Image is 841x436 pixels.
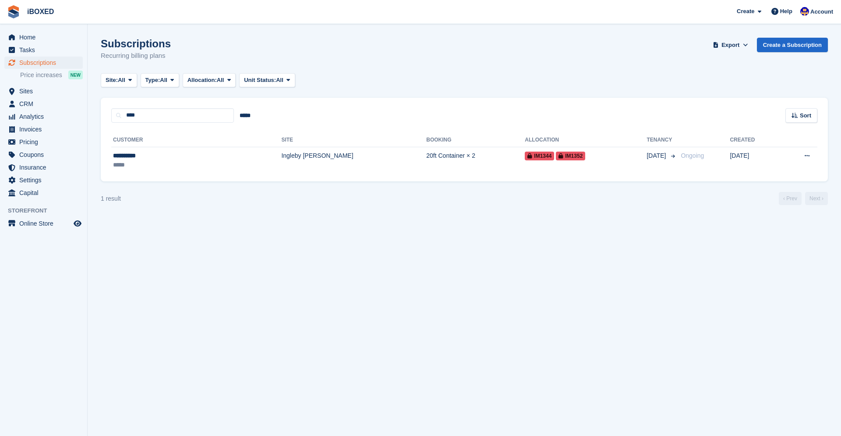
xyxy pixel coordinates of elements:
[525,152,554,160] span: IM1344
[777,192,830,205] nav: Page
[426,133,525,147] th: Booking
[800,7,809,16] img: Noor Rashid
[106,76,118,85] span: Site:
[4,149,83,161] a: menu
[281,133,426,147] th: Site
[810,7,833,16] span: Account
[4,161,83,174] a: menu
[4,174,83,186] a: menu
[4,217,83,230] a: menu
[4,110,83,123] a: menu
[19,217,72,230] span: Online Store
[721,41,739,50] span: Export
[4,123,83,135] a: menu
[19,149,72,161] span: Coupons
[4,136,83,148] a: menu
[426,147,525,174] td: 20ft Container × 2
[111,133,281,147] th: Customer
[730,133,780,147] th: Created
[7,5,20,18] img: stora-icon-8386f47178a22dfd0bd8f6a31ec36ba5ce8667c1dd55bd0f319d3a0aa187defe.svg
[72,218,83,229] a: Preview store
[183,73,236,88] button: Allocation: All
[217,76,224,85] span: All
[68,71,83,79] div: NEW
[20,71,62,79] span: Price increases
[711,38,750,52] button: Export
[24,4,57,19] a: iBOXED
[4,44,83,56] a: menu
[4,98,83,110] a: menu
[681,152,704,159] span: Ongoing
[101,51,171,61] p: Recurring billing plans
[737,7,754,16] span: Create
[118,76,125,85] span: All
[19,136,72,148] span: Pricing
[141,73,179,88] button: Type: All
[19,57,72,69] span: Subscriptions
[556,152,585,160] span: IM1352
[187,76,217,85] span: Allocation:
[647,133,677,147] th: Tenancy
[19,31,72,43] span: Home
[779,192,802,205] a: Previous
[805,192,828,205] a: Next
[239,73,295,88] button: Unit Status: All
[800,111,811,120] span: Sort
[4,57,83,69] a: menu
[20,70,83,80] a: Price increases NEW
[19,174,72,186] span: Settings
[525,133,647,147] th: Allocation
[8,206,87,215] span: Storefront
[19,110,72,123] span: Analytics
[19,187,72,199] span: Capital
[19,85,72,97] span: Sites
[19,44,72,56] span: Tasks
[19,161,72,174] span: Insurance
[101,73,137,88] button: Site: All
[145,76,160,85] span: Type:
[101,38,171,50] h1: Subscriptions
[4,31,83,43] a: menu
[4,85,83,97] a: menu
[647,151,668,160] span: [DATE]
[19,123,72,135] span: Invoices
[244,76,276,85] span: Unit Status:
[276,76,283,85] span: All
[101,194,121,203] div: 1 result
[281,147,426,174] td: Ingleby [PERSON_NAME]
[730,147,780,174] td: [DATE]
[19,98,72,110] span: CRM
[4,187,83,199] a: menu
[780,7,792,16] span: Help
[160,76,167,85] span: All
[757,38,828,52] a: Create a Subscription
